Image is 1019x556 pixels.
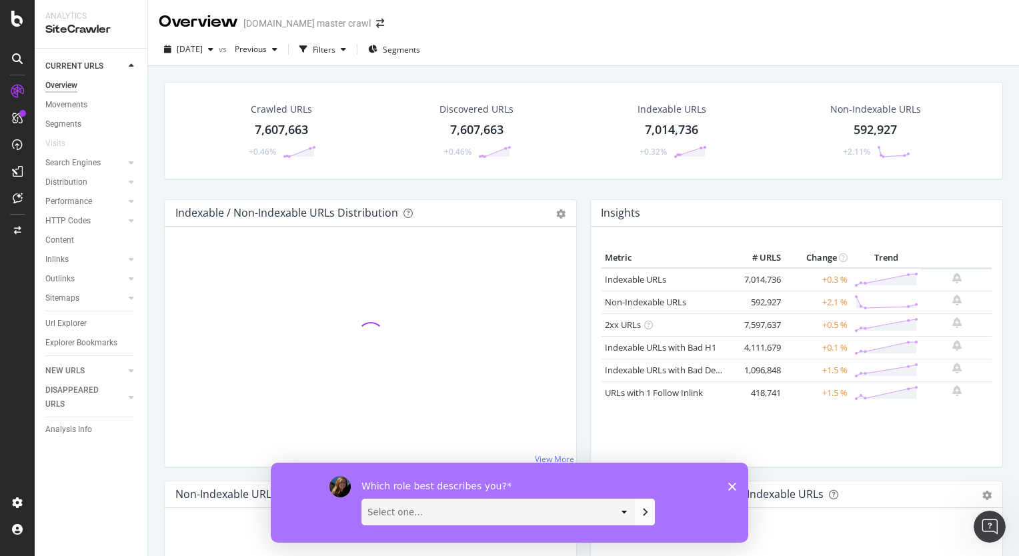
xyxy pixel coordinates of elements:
td: +0.3 % [784,268,851,291]
a: Sitemaps [45,291,125,305]
div: bell-plus [952,385,962,396]
th: Trend [851,248,922,268]
div: Inlinks [45,253,69,267]
div: Explorer Bookmarks [45,336,117,350]
a: 2xx URLs [605,319,641,331]
iframe: Survey by Laura from Botify [271,463,748,543]
div: Visits [45,137,65,151]
iframe: Intercom live chat [974,511,1006,543]
a: Indexable URLs [605,273,666,285]
div: bell-plus [952,340,962,351]
a: Analysis Info [45,423,138,437]
div: Indexable URLs [638,103,706,116]
div: +0.46% [249,146,276,157]
button: Filters [294,39,351,60]
div: Url Explorer [45,317,87,331]
a: Visits [45,137,79,151]
div: Outlinks [45,272,75,286]
h4: Insights [601,204,640,222]
div: Content [45,233,74,247]
div: Analysis Info [45,423,92,437]
a: Url Explorer [45,317,138,331]
div: Movements [45,98,87,112]
div: Non-Indexable URLs Main Reason [175,487,344,501]
div: bell-plus [952,273,962,283]
th: Metric [602,248,731,268]
a: DISAPPEARED URLS [45,383,125,411]
a: Distribution [45,175,125,189]
a: HTTP Codes [45,214,125,228]
div: gear [982,491,992,500]
div: Search Engines [45,156,101,170]
div: NEW URLS [45,364,85,378]
button: Previous [229,39,283,60]
div: Distribution [45,175,87,189]
th: # URLS [731,248,784,268]
div: Performance [45,195,92,209]
button: [DATE] [159,39,219,60]
a: Outlinks [45,272,125,286]
div: Analytics [45,11,137,22]
a: Indexable URLs with Bad Description [605,364,750,376]
a: Indexable URLs with Bad H1 [605,341,716,353]
a: Movements [45,98,138,112]
div: Filters [313,44,335,55]
a: URLs with 1 Follow Inlink [605,387,703,399]
a: Overview [45,79,138,93]
a: Explorer Bookmarks [45,336,138,350]
td: 7,014,736 [731,268,784,291]
div: HTTP Codes [45,214,91,228]
td: 418,741 [731,381,784,404]
div: Discovered URLs [439,103,514,116]
a: View More [535,453,574,465]
div: 7,607,663 [255,121,308,139]
div: bell-plus [952,317,962,328]
th: Change [784,248,851,268]
div: Sitemaps [45,291,79,305]
span: Segments [383,44,420,55]
a: Performance [45,195,125,209]
a: Inlinks [45,253,125,267]
a: Search Engines [45,156,125,170]
div: gear [556,209,566,219]
div: Segments [45,117,81,131]
button: Segments [363,39,425,60]
td: +1.5 % [784,359,851,381]
div: Overview [159,11,238,33]
div: arrow-right-arrow-left [376,19,384,28]
td: +0.5 % [784,313,851,336]
div: +0.32% [640,146,667,157]
a: CURRENT URLS [45,59,125,73]
div: CURRENT URLS [45,59,103,73]
div: DISAPPEARED URLS [45,383,113,411]
a: Content [45,233,138,247]
td: +2.1 % [784,291,851,313]
td: 592,927 [731,291,784,313]
div: +0.46% [444,146,471,157]
div: 7,607,663 [450,121,503,139]
div: [DOMAIN_NAME] master crawl [243,17,371,30]
div: SiteCrawler [45,22,137,37]
div: bell-plus [952,363,962,373]
td: +1.5 % [784,381,851,404]
td: 4,111,679 [731,336,784,359]
td: +0.1 % [784,336,851,359]
div: Overview [45,79,77,93]
div: Crawled URLs [251,103,312,116]
a: Non-Indexable URLs [605,296,686,308]
a: NEW URLS [45,364,125,378]
div: 7,014,736 [645,121,698,139]
span: 2025 Aug. 4th [177,43,203,55]
span: vs [219,43,229,55]
td: 7,597,637 [731,313,784,336]
div: Non-Indexable URLs [830,103,921,116]
td: 1,096,848 [731,359,784,381]
div: Indexable / Non-Indexable URLs Distribution [175,206,398,219]
div: 592,927 [854,121,897,139]
div: +2.11% [843,146,870,157]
